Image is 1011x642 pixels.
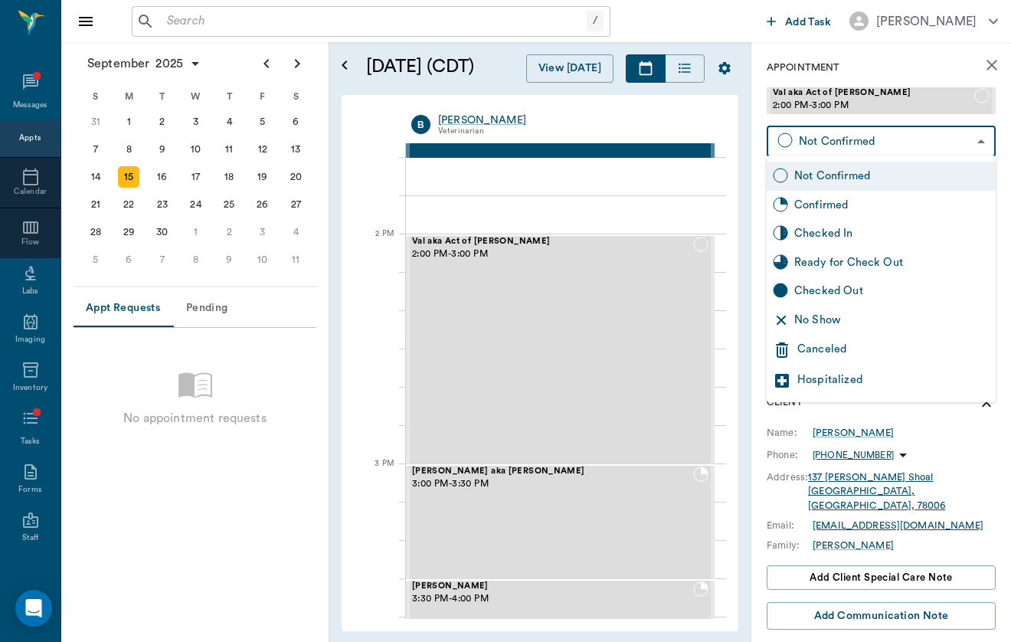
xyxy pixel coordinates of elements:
div: No Show [794,312,990,329]
div: Ready for Check Out [794,254,990,271]
div: Open Intercom Messenger [15,590,52,627]
div: Not Confirmed [794,168,990,185]
div: Hospitalized [797,372,990,390]
div: Canceled [797,341,990,359]
div: Checked Out [794,283,990,300]
div: Confirmed [794,197,990,214]
div: Checked In [794,225,990,242]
